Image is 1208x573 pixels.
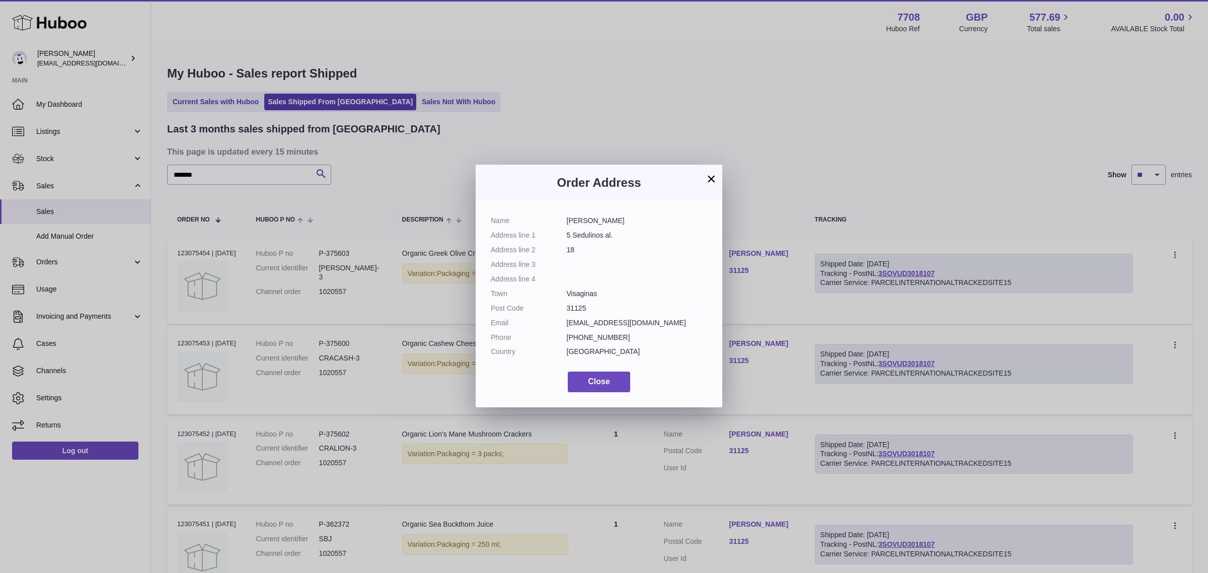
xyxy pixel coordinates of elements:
[567,304,708,313] dd: 31125
[491,347,567,356] dt: Country
[567,216,708,226] dd: [PERSON_NAME]
[491,245,567,255] dt: Address line 2
[491,216,567,226] dt: Name
[491,274,567,284] dt: Address line 4
[491,231,567,240] dt: Address line 1
[705,173,717,185] button: ×
[567,231,708,240] dd: 5 Sedulinos al.
[491,304,567,313] dt: Post Code
[567,347,708,356] dd: [GEOGRAPHIC_DATA]
[567,289,708,299] dd: Visaginas
[491,333,567,342] dt: Phone
[567,333,708,342] dd: [PHONE_NUMBER]
[588,377,610,386] span: Close
[568,372,630,392] button: Close
[567,245,708,255] dd: 18
[491,175,707,191] h3: Order Address
[491,260,567,269] dt: Address line 3
[491,289,567,299] dt: Town
[491,318,567,328] dt: Email
[567,318,708,328] dd: [EMAIL_ADDRESS][DOMAIN_NAME]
